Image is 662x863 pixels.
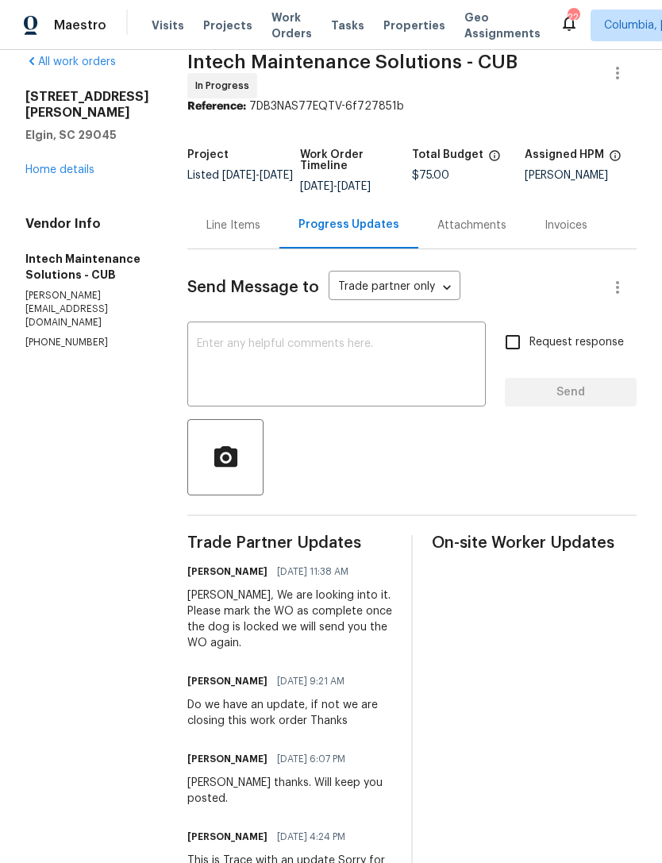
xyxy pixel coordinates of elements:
div: Trade partner only [329,275,460,301]
a: Home details [25,164,94,175]
div: Line Items [206,218,260,233]
h6: [PERSON_NAME] [187,564,267,580]
span: - [300,181,371,192]
span: $75.00 [412,170,449,181]
h6: [PERSON_NAME] [187,829,267,845]
h6: [PERSON_NAME] [187,751,267,767]
div: [PERSON_NAME], We are looking into it. Please mark the WO as complete once the dog is locked we w... [187,588,392,651]
span: [DATE] [222,170,256,181]
div: 22 [568,10,579,25]
div: 7DB3NAS77EQTV-6f727851b [187,98,637,114]
h5: Total Budget [412,149,483,160]
span: In Progress [195,78,256,94]
span: Intech Maintenance Solutions - CUB [187,52,518,71]
span: The total cost of line items that have been proposed by Opendoor. This sum includes line items th... [488,149,501,170]
span: Listed [187,170,293,181]
span: Geo Assignments [464,10,541,41]
h5: Assigned HPM [525,149,604,160]
div: Do we have an update, if not we are closing this work order Thanks [187,697,392,729]
span: Projects [203,17,252,33]
a: All work orders [25,56,116,67]
h6: [PERSON_NAME] [187,673,267,689]
h2: [STREET_ADDRESS][PERSON_NAME] [25,89,149,121]
h5: Intech Maintenance Solutions - CUB [25,251,149,283]
span: Tasks [331,20,364,31]
h5: Project [187,149,229,160]
p: [PHONE_NUMBER] [25,336,149,349]
p: [PERSON_NAME][EMAIL_ADDRESS][DOMAIN_NAME] [25,289,149,329]
span: Request response [529,334,624,351]
div: Attachments [437,218,506,233]
span: On-site Worker Updates [432,535,637,551]
span: Trade Partner Updates [187,535,392,551]
span: Maestro [54,17,106,33]
span: [DATE] 9:21 AM [277,673,344,689]
span: [DATE] [337,181,371,192]
span: Visits [152,17,184,33]
div: Progress Updates [298,217,399,233]
span: Properties [383,17,445,33]
span: [DATE] [260,170,293,181]
div: [PERSON_NAME] thanks. Will keep you posted. [187,775,392,807]
b: Reference: [187,101,246,112]
h4: Vendor Info [25,216,149,232]
span: Work Orders [271,10,312,41]
h5: Elgin, SC 29045 [25,127,149,143]
span: Send Message to [187,279,319,295]
span: [DATE] 11:38 AM [277,564,348,580]
div: [PERSON_NAME] [525,170,637,181]
div: Invoices [545,218,587,233]
h5: Work Order Timeline [300,149,413,171]
span: The hpm assigned to this work order. [609,149,622,170]
span: [DATE] 4:24 PM [277,829,345,845]
span: - [222,170,293,181]
span: [DATE] 6:07 PM [277,751,345,767]
span: [DATE] [300,181,333,192]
